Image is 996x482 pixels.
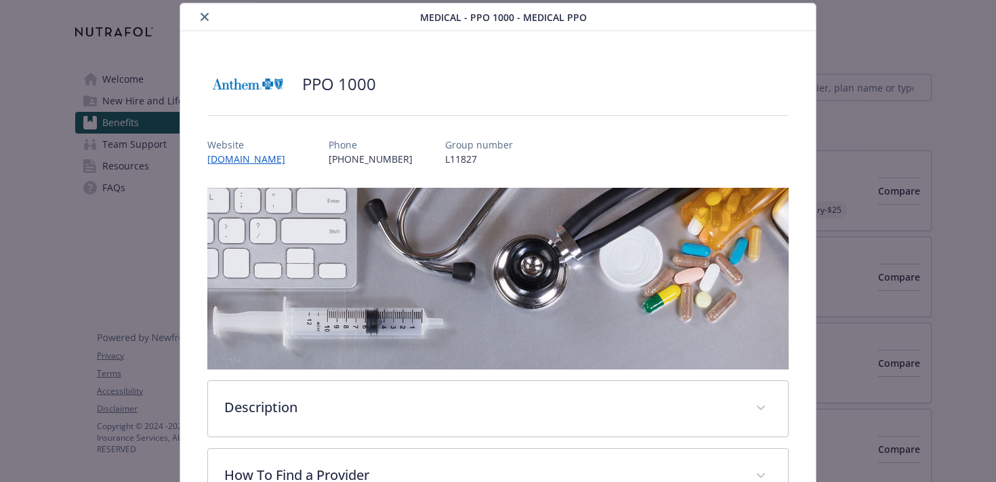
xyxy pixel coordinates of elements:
a: [DOMAIN_NAME] [207,153,296,165]
p: Website [207,138,296,152]
img: banner [207,188,789,369]
p: L11827 [445,152,513,166]
div: Description [208,381,789,437]
h2: PPO 1000 [302,73,376,96]
p: Phone [329,138,413,152]
span: Medical - PPO 1000 - Medical PPO [420,10,587,24]
button: close [196,9,213,25]
p: [PHONE_NUMBER] [329,152,413,166]
img: Anthem Blue Cross [207,64,289,104]
p: Description [224,397,740,418]
p: Group number [445,138,513,152]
